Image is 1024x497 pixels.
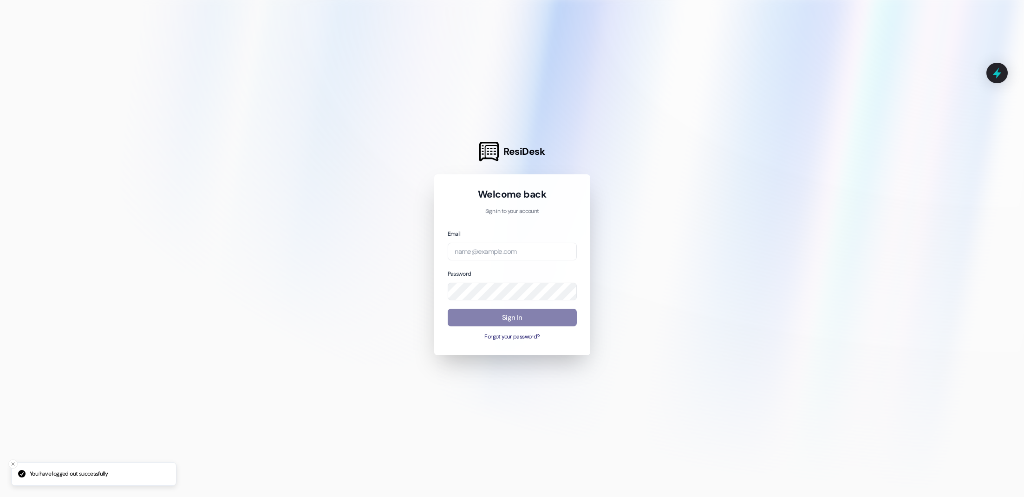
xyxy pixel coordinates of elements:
[448,230,461,238] label: Email
[30,470,108,478] p: You have logged out successfully
[8,459,18,469] button: Close toast
[503,145,545,158] span: ResiDesk
[448,207,577,216] p: Sign in to your account
[448,309,577,327] button: Sign In
[448,270,471,278] label: Password
[479,142,499,161] img: ResiDesk Logo
[448,243,577,261] input: name@example.com
[448,188,577,201] h1: Welcome back
[448,333,577,341] button: Forgot your password?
